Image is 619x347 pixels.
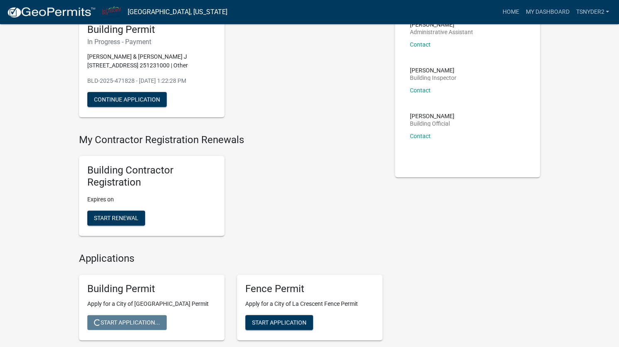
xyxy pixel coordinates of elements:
h5: Building Contractor Registration [87,164,216,188]
img: City of La Crescent, Minnesota [102,6,121,17]
button: Continue Application [87,92,167,107]
p: Administrative Assistant [410,29,473,35]
a: Home [499,4,522,20]
p: Building Official [410,121,454,126]
a: Tsnyder2 [572,4,612,20]
span: Start Application... [94,319,160,326]
h4: My Contractor Registration Renewals [79,134,382,146]
button: Start Application... [87,315,167,330]
p: [PERSON_NAME] [410,113,454,119]
h5: Building Permit [87,283,216,295]
a: My Dashboard [522,4,572,20]
h5: Fence Permit [245,283,374,295]
h5: Building Permit [87,24,216,36]
a: Contact [410,133,431,139]
p: [PERSON_NAME] & [PERSON_NAME] J [STREET_ADDRESS] 251231000 | Other [87,52,216,70]
button: Start Application [245,315,313,330]
p: BLD-2025-471828 - [DATE] 1:22:28 PM [87,77,216,85]
p: [PERSON_NAME] [410,67,456,73]
span: Start Renewal [94,214,138,221]
button: Start Renewal [87,211,145,226]
h6: In Progress - Payment [87,38,216,46]
p: Building Inspector [410,75,456,81]
p: Apply for a City of [GEOGRAPHIC_DATA] Permit [87,300,216,308]
a: Contact [410,41,431,48]
p: Expires on [87,195,216,204]
p: Apply for a City of La Crescent Fence Permit [245,300,374,308]
a: [GEOGRAPHIC_DATA], [US_STATE] [128,5,227,19]
p: [PERSON_NAME] [410,22,473,27]
h4: Applications [79,253,382,265]
span: Start Application [252,319,306,326]
a: Contact [410,87,431,94]
wm-registration-list-section: My Contractor Registration Renewals [79,134,382,242]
